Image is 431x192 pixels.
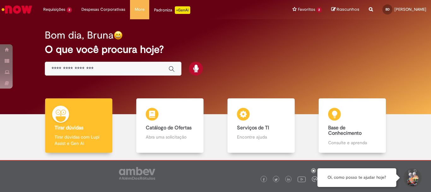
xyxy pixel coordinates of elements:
[317,168,396,187] div: Oi, como posso te ajudar hoje?
[146,125,192,131] b: Catálogo de Ofertas
[215,98,307,153] a: Serviços de TI Encontre ajuda
[403,168,422,187] button: Iniciar Conversa de Suporte
[55,125,83,131] b: Tirar dúvidas
[124,98,215,153] a: Catálogo de Ofertas Abra uma solicitação
[386,7,390,11] span: BD
[275,178,278,181] img: logo_footer_twitter.png
[81,6,125,13] span: Despesas Corporativas
[55,134,103,146] p: Tirar dúvidas com Lupi Assist e Gen Ai
[146,134,194,140] p: Abra uma solicitação
[337,6,359,12] span: Rascunhos
[328,139,376,146] p: Consulte e aprenda
[298,6,315,13] span: Favoritos
[114,31,123,40] img: happy-face.png
[331,7,359,13] a: Rascunhos
[154,6,190,14] div: Padroniza
[237,125,269,131] b: Serviços de TI
[237,134,285,140] p: Encontre ajuda
[307,98,398,153] a: Base de Conhecimento Consulte e aprenda
[1,3,33,16] img: ServiceNow
[287,178,290,182] img: logo_footer_linkedin.png
[316,7,322,13] span: 2
[43,6,65,13] span: Requisições
[135,6,145,13] span: More
[45,44,386,55] h2: O que você procura hoje?
[262,178,265,181] img: logo_footer_facebook.png
[394,7,426,12] span: [PERSON_NAME]
[328,125,362,137] b: Base de Conhecimento
[119,167,155,180] img: logo_footer_ambev_rotulo_gray.png
[175,6,190,14] p: +GenAi
[33,98,124,153] a: Tirar dúvidas Tirar dúvidas com Lupi Assist e Gen Ai
[67,7,72,13] span: 3
[312,176,317,182] img: logo_footer_workplace.png
[45,30,114,41] h2: Bom dia, Bruna
[298,175,306,183] img: logo_footer_youtube.png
